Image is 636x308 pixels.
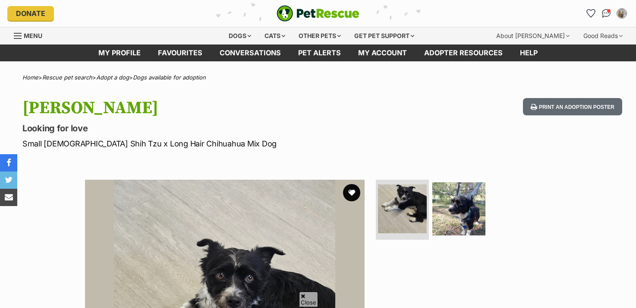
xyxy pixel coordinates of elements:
[42,74,92,81] a: Rescue pet search
[96,74,129,81] a: Adopt a dog
[615,6,629,20] button: My account
[1,74,635,81] div: > > >
[602,9,611,18] img: chat-41dd97257d64d25036548639549fe6c8038ab92f7586957e7f3b1b290dea8141.svg
[584,6,629,20] ul: Account quick links
[343,184,360,201] button: favourite
[14,27,48,43] a: Menu
[7,6,54,21] a: Donate
[617,9,626,18] img: Kate Fletcher profile pic
[577,27,629,44] div: Good Reads
[22,122,387,134] p: Looking for love
[490,27,576,44] div: About [PERSON_NAME]
[349,44,416,61] a: My account
[348,27,420,44] div: Get pet support
[22,138,387,149] p: Small [DEMOGRAPHIC_DATA] Shih Tzu x Long Hair Chihuahua Mix Dog
[22,98,387,118] h1: [PERSON_NAME]
[584,6,598,20] a: Favourites
[258,27,291,44] div: Cats
[523,98,622,116] button: Print an adoption poster
[277,5,359,22] img: logo-e224e6f780fb5917bec1dbf3a21bbac754714ae5b6737aabdf751b685950b380.svg
[290,44,349,61] a: Pet alerts
[293,27,347,44] div: Other pets
[149,44,211,61] a: Favourites
[599,6,613,20] a: Conversations
[432,182,485,235] img: Photo of Sam
[511,44,546,61] a: Help
[277,5,359,22] a: PetRescue
[416,44,511,61] a: Adopter resources
[22,74,38,81] a: Home
[24,32,42,39] span: Menu
[90,44,149,61] a: My profile
[223,27,257,44] div: Dogs
[299,292,318,307] span: Close
[133,74,206,81] a: Dogs available for adoption
[378,184,427,233] img: Photo of Sam
[211,44,290,61] a: conversations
